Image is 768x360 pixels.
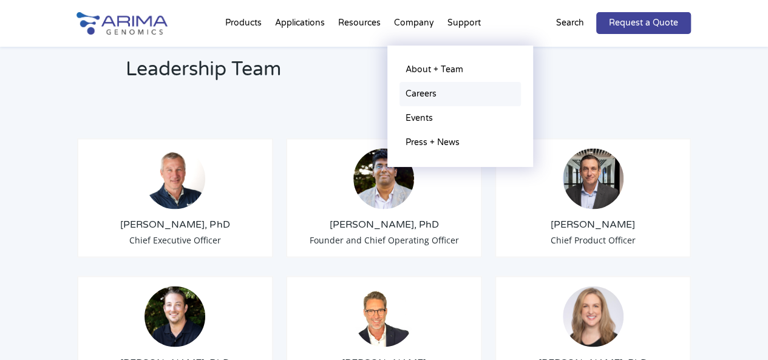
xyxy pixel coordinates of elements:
[596,12,691,34] a: Request a Quote
[144,286,205,347] img: Anthony-Schmitt_Arima-Genomics.png
[353,286,414,347] img: David-Duvall-Headshot.jpg
[556,15,584,31] p: Search
[126,56,529,92] h2: Leadership Team
[87,218,263,231] h3: [PERSON_NAME], PhD
[551,234,636,245] span: Chief Product Officer
[144,148,205,209] img: Tom-Willis.jpg
[399,131,521,155] a: Press + News
[353,148,414,209] img: Sid-Selvaraj_Arima-Genomics.png
[296,218,472,231] h3: [PERSON_NAME], PhD
[399,106,521,131] a: Events
[399,82,521,106] a: Careers
[563,286,624,347] img: 19364919-cf75-45a2-a608-1b8b29f8b955.jpg
[563,148,624,209] img: Chris-Roberts.jpg
[309,234,458,245] span: Founder and Chief Operating Officer
[76,12,168,35] img: Arima-Genomics-logo
[505,218,681,231] h3: [PERSON_NAME]
[129,234,221,245] span: Chief Executive Officer
[399,58,521,82] a: About + Team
